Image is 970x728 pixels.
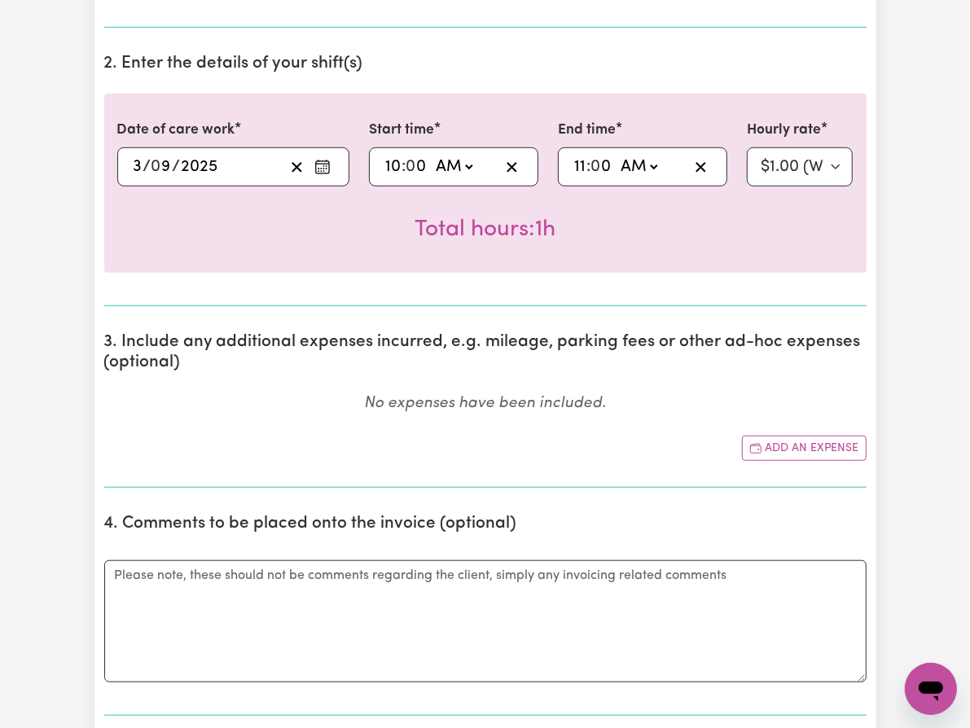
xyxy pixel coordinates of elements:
[152,155,173,179] input: --
[384,155,402,179] input: --
[284,155,309,179] button: Clear date
[591,155,612,179] input: --
[558,120,616,141] label: End time
[173,158,181,176] span: /
[905,663,957,715] iframe: Button to launch messaging window
[181,155,219,179] input: ----
[143,158,151,176] span: /
[104,54,867,74] h2: 2. Enter the details of your shift(s)
[573,155,586,179] input: --
[151,159,161,175] span: 0
[747,120,821,141] label: Hourly rate
[415,218,555,241] span: Total hours worked: 1 hour
[586,158,590,176] span: :
[309,155,336,179] button: Enter the date of care work
[364,396,606,411] em: No expenses have been included.
[117,120,235,141] label: Date of care work
[104,514,867,534] h2: 4. Comments to be placed onto the invoice (optional)
[590,159,600,175] span: 0
[406,155,428,179] input: --
[133,155,143,179] input: --
[369,120,434,141] label: Start time
[104,332,867,373] h2: 3. Include any additional expenses incurred, e.g. mileage, parking fees or other ad-hoc expenses ...
[742,436,867,461] button: Add another expense
[402,158,406,176] span: :
[406,159,415,175] span: 0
